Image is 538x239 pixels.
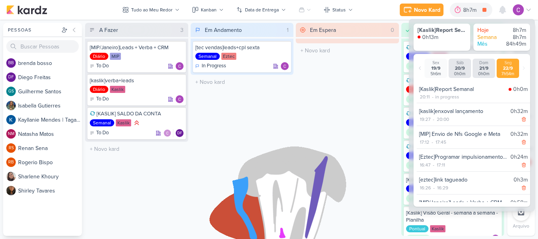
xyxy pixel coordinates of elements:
div: MIP [110,53,121,60]
div: Diário [90,86,108,93]
div: Semanal [90,119,114,126]
div: 0h24m [510,153,528,161]
div: [Kaslik]Resumo Semanal [406,110,500,117]
div: [MIP/Janeiro]Leads + Verba + CRM [90,44,184,51]
div: [eztec]link tagueado [419,176,510,184]
div: K a y l l a n i e M e n d e s | T a g a w a [18,116,82,124]
div: Semana [477,34,501,41]
div: Sex [426,60,445,65]
img: tracking [508,88,512,91]
p: Arquivo [513,222,529,230]
div: Pessoas [6,26,60,33]
div: S h a r l e n e K h o u r y [18,172,82,181]
div: 16:47 [419,161,431,169]
div: In Progress [195,62,226,70]
p: To Do [96,129,109,137]
div: Mês [477,41,501,48]
div: 20:00 [436,116,450,123]
div: [kaslik]enxoval lançamento [419,107,507,115]
div: Colaboradores: Carlos Lima [163,129,173,137]
div: Kaslik [116,119,131,126]
div: 16:29 [436,184,449,191]
p: To Do [96,62,109,70]
div: Kaslik [430,225,445,232]
div: [Eztec]Programar impulsionamento (ez, fit casa, tec vendas) [419,153,507,161]
div: [KASLIK] SALDO DA CONTA [90,110,184,117]
div: 8h7m [503,34,526,41]
div: Done [406,95,430,103]
div: Diego Freitas [6,72,16,82]
div: Diego Freitas [176,129,184,137]
div: 16:26 [419,184,432,191]
div: Hoje [477,27,501,34]
div: N a t a s h a M a t o s [18,130,82,138]
div: Semanal [406,119,430,126]
div: [tec vendas]leads+cpl sexta [195,44,289,51]
div: Em Espera [310,26,336,34]
div: G u i l h e r m e S a n t o s [18,87,82,96]
div: [Kaslik]Report Semanal [419,85,505,93]
div: Done [406,195,430,202]
div: 5h6m [426,71,445,76]
div: Dom [474,60,493,65]
div: 7h54m [498,71,518,76]
div: 84h49m [503,41,526,48]
img: tracking [417,35,421,39]
div: Rogerio Bispo [6,157,16,167]
div: 17:11 [436,161,446,169]
div: 0h58m [510,198,528,207]
div: - [431,161,436,169]
div: Guilherme Santos [6,87,16,96]
div: [MIP/Janeiro]Leads + Verba + CRM [419,198,507,207]
p: NM [8,132,15,136]
div: Done [406,62,430,70]
div: Eztec [221,53,236,60]
div: 19:27 [419,116,431,123]
div: Prioridade Alta [133,119,141,127]
div: [Kaslik] Visão Geral - semana a semana - Planilha [406,209,500,224]
div: 22/9 [498,65,518,71]
p: DF [8,75,14,80]
div: Responsável: Carlos Lima [176,62,184,70]
div: Responsável: Diego Freitas [176,129,184,137]
div: - [431,116,436,123]
div: Semanal [406,53,430,60]
img: Carlos Lima [176,62,184,70]
div: Novo Kard [414,6,440,14]
div: Semanal [406,152,430,159]
div: S h i r l e y T a v a r e s [18,187,82,195]
div: D i e g o F r e i t a s [18,73,82,82]
div: Diário [90,53,108,60]
input: + Novo kard [87,143,187,155]
div: 0h13m [422,34,438,41]
div: To Do [90,62,109,70]
div: 17:12 [419,139,430,146]
div: 8h7m [463,6,479,14]
div: 0h32m [510,107,528,115]
p: DF [177,132,182,135]
div: 19/9 [426,65,445,71]
div: [Kaslik]Report Semanal [406,143,500,150]
div: Semanal [406,185,430,192]
div: R e n a n S e n a [18,144,82,152]
button: Novo Kard [400,4,443,16]
div: Semanal [195,53,220,60]
div: Pontual [406,225,429,232]
div: - [432,184,436,191]
div: Done [406,161,430,169]
div: To Do [90,129,109,137]
div: A Fazer [99,26,118,34]
img: Carlos Lima [281,62,289,70]
p: In Progress [202,62,226,70]
div: Responsável: Carlos Lima [281,62,289,70]
div: Seg [498,60,518,65]
div: 0h0m [513,85,528,93]
div: Kaslik [110,86,125,93]
div: Done [406,128,430,136]
div: 0h0m [474,71,493,76]
img: Carlos Lima [176,95,184,103]
p: To Do [96,95,109,103]
input: Buscar Pessoas [6,40,79,53]
div: 0h3m [514,176,528,184]
div: 20:11 [419,93,430,100]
